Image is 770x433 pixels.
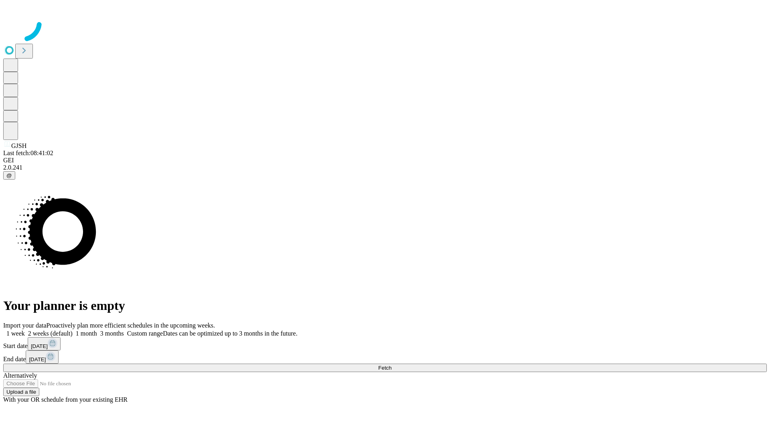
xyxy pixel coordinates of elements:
[3,157,767,164] div: GEI
[163,330,297,337] span: Dates can be optimized up to 3 months in the future.
[6,172,12,178] span: @
[3,388,39,396] button: Upload a file
[31,343,48,349] span: [DATE]
[3,171,15,180] button: @
[3,298,767,313] h1: Your planner is empty
[47,322,215,329] span: Proactively plan more efficient schedules in the upcoming weeks.
[3,322,47,329] span: Import your data
[378,365,391,371] span: Fetch
[3,337,767,350] div: Start date
[28,337,61,350] button: [DATE]
[28,330,73,337] span: 2 weeks (default)
[3,364,767,372] button: Fetch
[26,350,59,364] button: [DATE]
[3,164,767,171] div: 2.0.241
[100,330,124,337] span: 3 months
[3,150,53,156] span: Last fetch: 08:41:02
[127,330,163,337] span: Custom range
[76,330,97,337] span: 1 month
[11,142,26,149] span: GJSH
[6,330,25,337] span: 1 week
[3,350,767,364] div: End date
[29,356,46,362] span: [DATE]
[3,396,128,403] span: With your OR schedule from your existing EHR
[3,372,37,379] span: Alternatively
